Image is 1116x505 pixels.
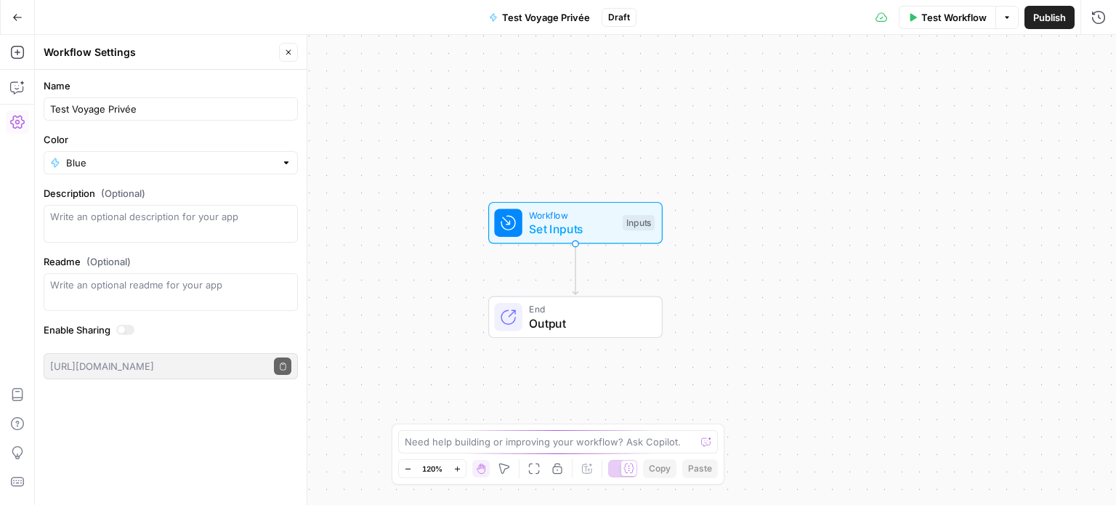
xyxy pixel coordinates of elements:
span: (Optional) [86,254,131,269]
button: Publish [1024,6,1075,29]
span: Publish [1033,10,1066,25]
g: Edge from start to end [573,243,578,294]
label: Enable Sharing [44,323,298,337]
span: Test Workflow [921,10,987,25]
label: Name [44,78,298,93]
input: Blue [66,155,275,170]
span: Workflow [529,208,615,222]
span: (Optional) [101,186,145,201]
span: Test Voyage Privée [502,10,590,25]
div: WorkflowSet InputsInputs [440,202,711,244]
button: Test Voyage Privée [480,6,599,29]
button: Copy [643,459,676,478]
button: Test Workflow [899,6,995,29]
span: Draft [608,11,630,24]
span: 120% [422,463,442,474]
span: Copy [649,462,671,475]
span: End [529,302,647,316]
span: Paste [688,462,712,475]
input: Untitled [50,102,291,116]
span: Output [529,315,647,332]
div: EndOutput [440,296,711,339]
div: Inputs [623,215,655,231]
label: Color [44,132,298,147]
div: Workflow Settings [44,45,275,60]
span: Set Inputs [529,220,615,238]
label: Readme [44,254,298,269]
label: Description [44,186,298,201]
button: Paste [682,459,718,478]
